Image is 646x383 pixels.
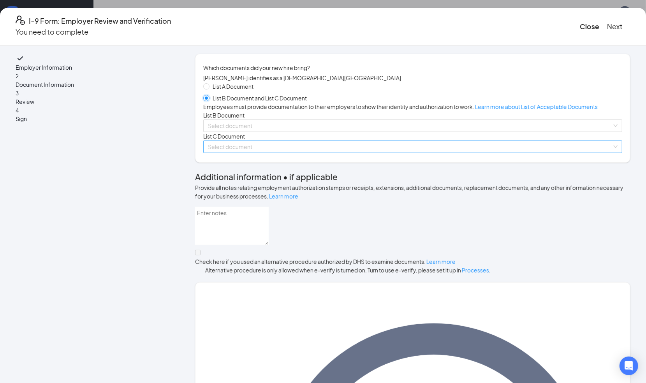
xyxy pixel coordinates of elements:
input: Check here if you used an alternative procedure authorized by DHS to examine documents. Learn more [195,250,201,255]
svg: Checkmark [16,54,25,63]
span: Provide all notes relating employment authorization stamps or receipts, extensions, additional do... [195,184,623,200]
div: Open Intercom Messenger [620,357,638,375]
span: Review [16,97,169,106]
span: Document Information [16,80,169,89]
span: Sign [16,114,169,123]
p: You need to complete [16,26,171,37]
span: 3 [16,90,19,97]
a: Learn more about List of Acceptable Documents [475,103,598,110]
span: List B Document and List C Document [209,94,310,102]
span: List A Document [209,82,257,91]
span: Employees must provide documentation to their employers to show their identity and authorization ... [203,103,598,110]
span: Additional information [195,172,282,182]
a: Learn more [269,193,298,200]
a: Learn more [426,258,456,265]
h4: I-9 Form: Employer Review and Verification [29,16,171,26]
span: • if applicable [282,172,338,182]
span: Which documents did your new hire bring? [203,63,622,72]
button: Next [607,21,623,32]
span: 2 [16,72,19,79]
span: 4 [16,107,19,114]
a: Processes [462,267,489,274]
button: Close [580,21,599,32]
svg: FormI9EVerifyIcon [16,16,25,25]
span: List B Document [203,112,245,119]
span: Employer Information [16,63,169,72]
span: Alternative procedure is only allowed when e-verify is turned on. Turn to use e-verify, please se... [195,266,630,274]
span: [PERSON_NAME] identifies as a [DEMOGRAPHIC_DATA][GEOGRAPHIC_DATA] [203,74,401,81]
div: Check here if you used an alternative procedure authorized by DHS to examine documents. [195,257,456,266]
span: List C Document [203,133,245,140]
